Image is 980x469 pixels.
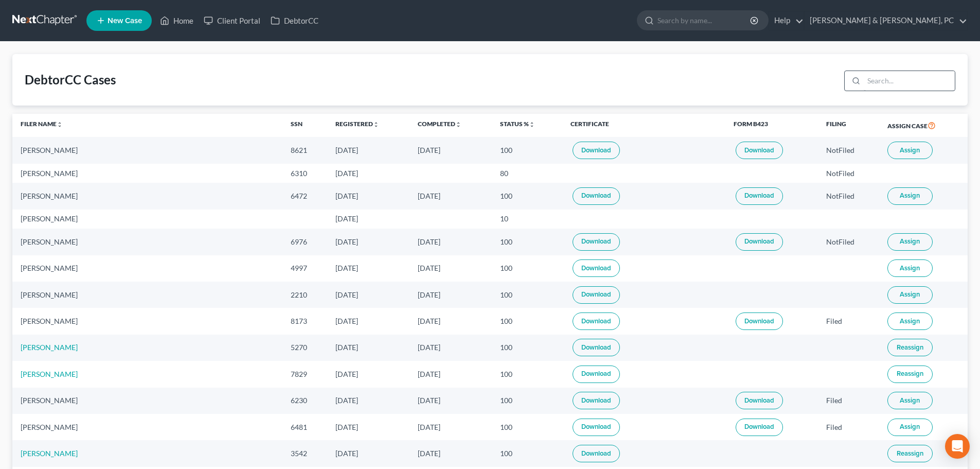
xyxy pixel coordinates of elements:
[573,366,620,383] a: Download
[887,366,933,383] button: Reassign
[21,449,78,458] a: [PERSON_NAME]
[492,229,562,255] td: 100
[409,255,492,282] td: [DATE]
[291,395,319,406] div: 6230
[887,233,933,251] button: Assign
[57,121,63,128] i: unfold_more
[492,282,562,308] td: 100
[900,146,920,154] span: Assign
[887,142,933,159] button: Assign
[409,137,492,163] td: [DATE]
[409,440,492,466] td: [DATE]
[897,370,923,378] span: Reassign
[409,308,492,334] td: [DATE]
[887,312,933,330] button: Assign
[418,120,461,128] a: Completedunfold_more
[945,434,970,459] div: Open Intercom Messenger
[409,414,492,440] td: [DATE]
[887,445,933,462] button: Reassign
[492,414,562,440] td: 100
[736,233,783,251] a: Download
[826,395,871,406] div: Filed
[108,17,142,25] span: New Case
[327,282,409,308] td: [DATE]
[373,121,379,128] i: unfold_more
[291,290,319,300] div: 2210
[492,183,562,209] td: 100
[492,335,562,361] td: 100
[21,316,274,326] div: [PERSON_NAME]
[291,191,319,201] div: 6472
[21,191,274,201] div: [PERSON_NAME]
[500,120,535,128] a: Status %unfold_more
[900,192,920,200] span: Assign
[327,210,409,229] td: [DATE]
[21,120,63,128] a: Filer Nameunfold_more
[573,339,620,356] a: Download
[769,11,804,30] a: Help
[529,121,535,128] i: unfold_more
[900,317,920,325] span: Assign
[327,388,409,414] td: [DATE]
[199,11,265,30] a: Client Portal
[455,121,461,128] i: unfold_more
[21,237,274,247] div: [PERSON_NAME]
[887,392,933,409] button: Assign
[327,308,409,334] td: [DATE]
[291,263,319,273] div: 4997
[335,120,379,128] a: Registeredunfold_more
[900,264,920,272] span: Assign
[265,11,324,30] a: DebtorCC
[879,114,968,137] th: Assign Case
[562,114,725,137] th: Certificate
[826,191,871,201] div: NotFiled
[21,395,274,406] div: [PERSON_NAME]
[327,183,409,209] td: [DATE]
[887,187,933,205] button: Assign
[887,286,933,304] button: Assign
[826,168,871,179] div: NotFiled
[409,229,492,255] td: [DATE]
[409,335,492,361] td: [DATE]
[291,342,319,353] div: 5270
[887,419,933,436] button: Assign
[900,423,920,431] span: Assign
[573,392,620,409] a: Download
[887,259,933,277] button: Assign
[573,419,620,436] a: Download
[327,440,409,466] td: [DATE]
[327,361,409,387] td: [DATE]
[327,164,409,183] td: [DATE]
[291,168,319,179] div: 6310
[736,312,783,330] a: Download
[327,137,409,163] td: [DATE]
[492,388,562,414] td: 100
[492,255,562,282] td: 100
[826,145,871,155] div: NotFiled
[291,448,319,459] div: 3542
[736,392,783,409] a: Download
[736,187,783,205] a: Download
[409,183,492,209] td: [DATE]
[409,388,492,414] td: [DATE]
[818,114,879,137] th: Filing
[21,168,274,179] div: [PERSON_NAME]
[492,164,562,183] td: 80
[573,233,620,251] a: Download
[573,142,620,159] a: Download
[900,237,920,246] span: Assign
[21,263,274,273] div: [PERSON_NAME]
[409,361,492,387] td: [DATE]
[291,422,319,432] div: 6481
[736,142,783,159] a: Download
[826,316,871,326] div: Filed
[327,335,409,361] td: [DATE]
[573,445,620,462] a: Download
[21,214,274,224] div: [PERSON_NAME]
[492,440,562,466] td: 100
[327,229,409,255] td: [DATE]
[492,361,562,387] td: 100
[492,137,562,163] td: 100
[21,422,274,432] div: [PERSON_NAME]
[21,343,78,352] a: [PERSON_NAME]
